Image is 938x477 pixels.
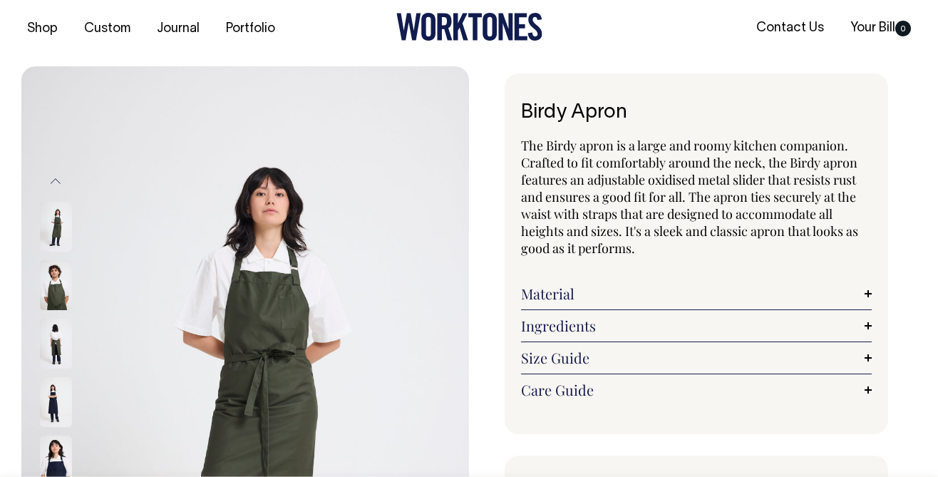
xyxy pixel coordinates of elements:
[40,260,72,310] img: olive
[45,165,66,198] button: Previous
[220,17,281,41] a: Portfolio
[40,319,72,369] img: olive
[21,17,63,41] a: Shop
[845,16,917,40] a: Your Bill0
[521,349,872,366] a: Size Guide
[78,17,136,41] a: Custom
[521,102,872,124] h1: Birdy Apron
[521,317,872,334] a: Ingredients
[40,202,72,252] img: olive
[151,17,205,41] a: Journal
[521,137,858,257] span: The Birdy apron is a large and roomy kitchen companion. Crafted to fit comfortably around the nec...
[40,377,72,427] img: dark-navy
[751,16,830,40] a: Contact Us
[521,285,872,302] a: Material
[521,381,872,399] a: Care Guide
[895,21,911,36] span: 0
